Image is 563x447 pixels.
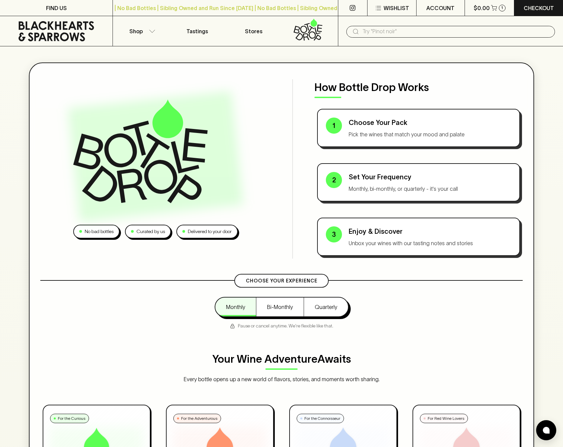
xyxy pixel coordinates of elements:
[501,6,503,10] p: 1
[474,4,490,12] p: $0.00
[188,228,232,235] p: Delivered to your door
[181,415,217,421] p: For the Adventurous
[136,228,165,235] p: Curated by us
[524,4,554,12] p: Checkout
[245,27,262,35] p: Stores
[317,353,351,365] span: Awaits
[40,375,523,383] p: Every bottle opens up a new world of flavors, stories, and moments worth sharing.
[256,298,304,316] button: Bi-Monthly
[85,228,114,235] p: No bad bottles
[426,4,454,12] p: ACCOUNT
[46,4,67,12] p: FIND US
[73,99,208,203] img: Bottle Drop
[349,239,511,247] p: Unbox your wines with our tasting notes and stories
[314,79,523,95] p: How Bottle Drop Works
[326,226,342,242] div: 3
[326,118,342,134] div: 1
[349,172,511,182] p: Set Your Frequency
[129,27,143,35] p: Shop
[304,298,348,316] button: Quarterly
[349,130,511,138] p: Pick the wines that match your mood and palate
[225,16,281,46] a: Stores
[543,427,550,434] img: bubble-icon
[362,26,550,37] input: Try "Pinot noir"
[215,298,256,316] button: Monthly
[384,4,409,12] p: Wishlist
[326,172,342,188] div: 2
[246,277,317,284] p: Choose Your Experience
[349,226,511,236] p: Enjoy & Discover
[113,16,169,46] button: Shop
[349,185,511,193] p: Monthly, bi-monthly, or quarterly - it's your call
[349,118,511,128] p: Choose Your Pack
[212,351,351,367] p: Your Wine Adventure
[58,415,85,421] p: For the Curious
[428,415,464,421] p: For Red Wine Lovers
[304,415,340,421] p: For the Connoisseur
[230,322,333,329] p: Pause or cancel anytime. We're flexible like that.
[169,16,225,46] a: Tastings
[186,27,208,35] p: Tastings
